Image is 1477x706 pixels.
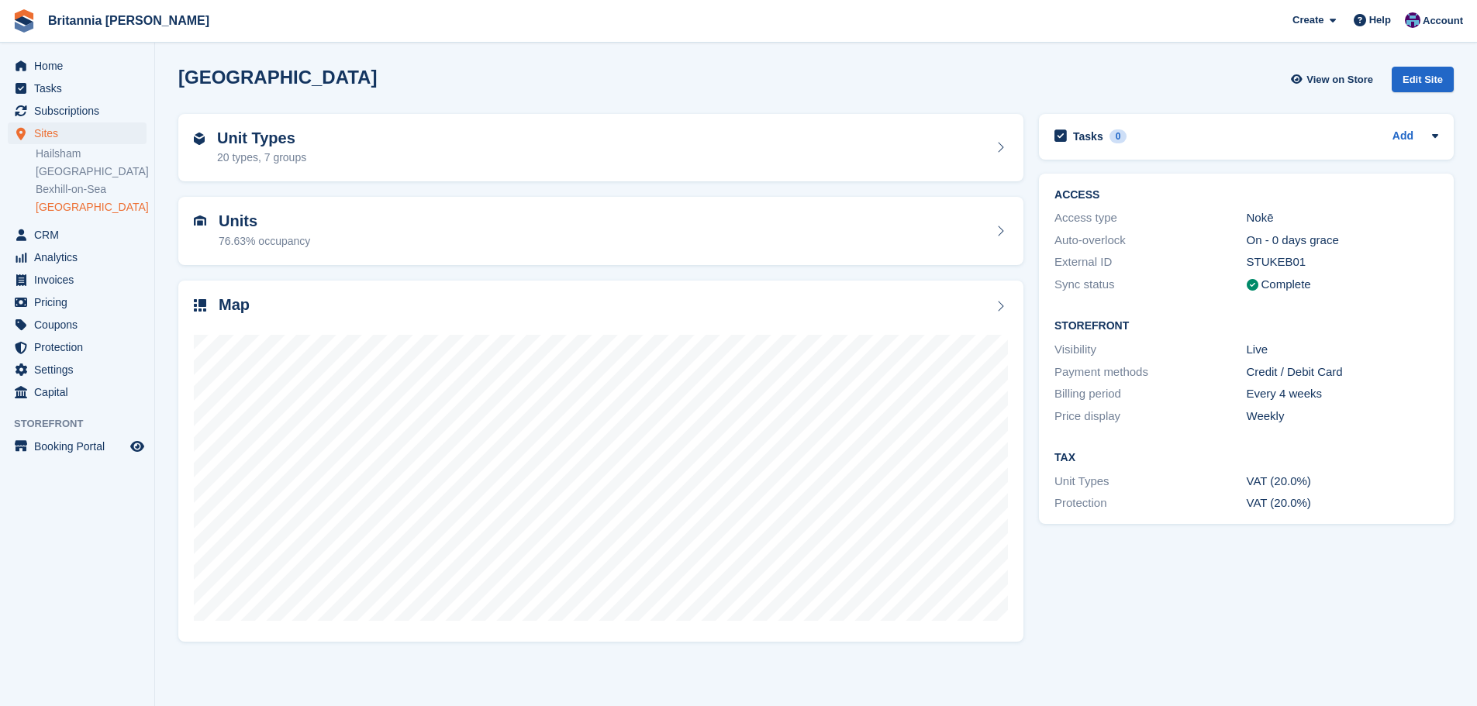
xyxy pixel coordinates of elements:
[1247,494,1438,512] div: VAT (20.0%)
[1054,189,1438,201] h2: ACCESS
[1054,494,1246,512] div: Protection
[34,436,127,457] span: Booking Portal
[8,246,147,268] a: menu
[1054,276,1246,294] div: Sync status
[1405,12,1420,28] img: Becca Clark
[1247,408,1438,425] div: Weekly
[1261,276,1311,294] div: Complete
[34,246,127,268] span: Analytics
[1369,12,1391,28] span: Help
[1054,473,1246,491] div: Unit Types
[8,269,147,291] a: menu
[1292,12,1323,28] span: Create
[1054,341,1246,359] div: Visibility
[36,164,147,179] a: [GEOGRAPHIC_DATA]
[8,55,147,77] a: menu
[1289,67,1379,92] a: View on Store
[1392,67,1454,92] div: Edit Site
[8,336,147,358] a: menu
[34,336,127,358] span: Protection
[34,359,127,381] span: Settings
[8,122,147,144] a: menu
[34,291,127,313] span: Pricing
[34,314,127,336] span: Coupons
[1054,385,1246,403] div: Billing period
[12,9,36,33] img: stora-icon-8386f47178a22dfd0bd8f6a31ec36ba5ce8667c1dd55bd0f319d3a0aa187defe.svg
[34,122,127,144] span: Sites
[42,8,216,33] a: Britannia [PERSON_NAME]
[217,150,306,166] div: 20 types, 7 groups
[1392,67,1454,98] a: Edit Site
[1306,72,1373,88] span: View on Store
[219,233,310,250] div: 76.63% occupancy
[36,146,147,161] a: Hailsham
[34,269,127,291] span: Invoices
[194,133,205,145] img: unit-type-icn-2b2737a686de81e16bb02015468b77c625bbabd49415b5ef34ead5e3b44a266d.svg
[194,215,206,226] img: unit-icn-7be61d7bf1b0ce9d3e12c5938cc71ed9869f7b940bace4675aadf7bd6d80202e.svg
[1247,232,1438,250] div: On - 0 days grace
[1247,209,1438,227] div: Nokē
[178,281,1023,642] a: Map
[36,200,147,215] a: [GEOGRAPHIC_DATA]
[1109,129,1127,143] div: 0
[219,296,250,314] h2: Map
[1247,341,1438,359] div: Live
[178,197,1023,265] a: Units 76.63% occupancy
[1247,385,1438,403] div: Every 4 weeks
[1054,320,1438,332] h2: Storefront
[1054,363,1246,381] div: Payment methods
[34,77,127,99] span: Tasks
[178,67,377,88] h2: [GEOGRAPHIC_DATA]
[34,381,127,403] span: Capital
[178,114,1023,182] a: Unit Types 20 types, 7 groups
[8,359,147,381] a: menu
[1392,128,1413,146] a: Add
[36,182,147,197] a: Bexhill-on-Sea
[8,314,147,336] a: menu
[8,291,147,313] a: menu
[1054,209,1246,227] div: Access type
[128,437,147,456] a: Preview store
[194,299,206,312] img: map-icn-33ee37083ee616e46c38cad1a60f524a97daa1e2b2c8c0bc3eb3415660979fc1.svg
[34,100,127,122] span: Subscriptions
[1247,363,1438,381] div: Credit / Debit Card
[1054,253,1246,271] div: External ID
[217,129,306,147] h2: Unit Types
[8,381,147,403] a: menu
[219,212,310,230] h2: Units
[1247,473,1438,491] div: VAT (20.0%)
[1054,408,1246,425] div: Price display
[1073,129,1103,143] h2: Tasks
[34,224,127,246] span: CRM
[8,436,147,457] a: menu
[8,100,147,122] a: menu
[34,55,127,77] span: Home
[8,224,147,246] a: menu
[8,77,147,99] a: menu
[1054,232,1246,250] div: Auto-overlock
[14,416,154,432] span: Storefront
[1247,253,1438,271] div: STUKEB01
[1054,452,1438,464] h2: Tax
[1423,13,1463,29] span: Account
